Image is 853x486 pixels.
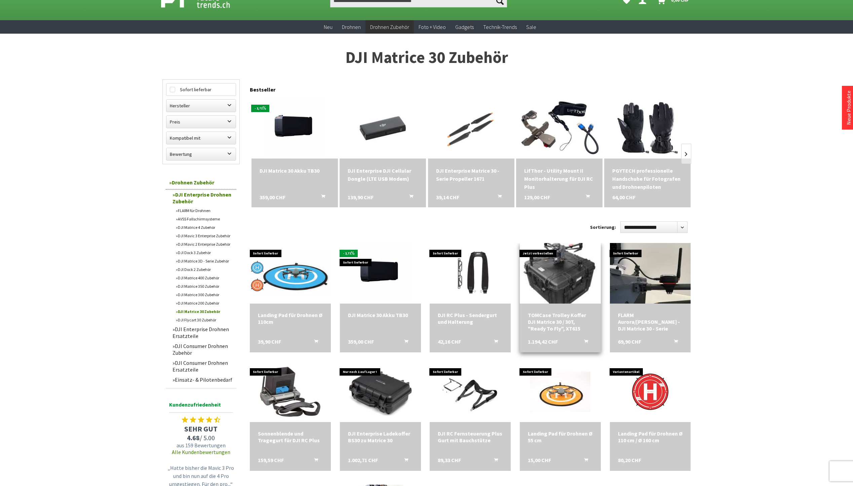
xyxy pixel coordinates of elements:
a: Gadgets [451,20,478,34]
img: DJI Enterprise Ladekoffer BS30 zu Matrice 30 [340,366,421,417]
img: DJI RC Fernsteuerung Plus Gurt mit Bauchstütze [430,365,511,419]
a: FLARM Aurora/[PERSON_NAME] - DJI Matrice 30 - Serie 69,90 CHF In den Warenkorb [618,312,683,332]
span: 159,59 CHF [258,457,284,463]
a: Alle Kundenbewertungen [172,449,230,455]
span: 4.68 [187,433,200,442]
img: Landing Pad für Drohnen Ø 110 cm / Ø 160 cm [620,361,681,422]
span: 139,90 CHF [348,193,374,201]
span: Neu [324,24,333,30]
a: Technik-Trends [478,20,521,34]
button: In den Warenkorb [578,193,594,202]
a: DJI Matrice 3D - Serie Zubehör [172,257,236,265]
div: Landing Pad für Drohnen Ø 110 cm / Ø 160 cm [618,430,683,444]
span: 39,90 CHF [258,338,281,345]
span: 39,14 CHF [436,193,459,201]
div: DJI Enterprise Ladekoffer BS30 zu Matrice 30 [348,430,413,444]
span: 80,20 CHF [618,457,641,463]
button: In den Warenkorb [306,457,322,465]
span: 64,00 CHF [612,193,635,201]
div: LifThor - Utility Mount II Monitorhalterung für DJI RC Plus [524,167,594,191]
a: DJI Dock 2 Zubehör [172,265,236,274]
div: DJI RC Fernsteuerung Plus Gurt mit Bauchstütze [438,430,503,444]
a: DJI Enterprise DJI Cellular Dongle (LTE USB Modem) 139,90 CHF In den Warenkorb [348,167,418,183]
span: Drohnen Zubehör [370,24,409,30]
a: Sale [521,20,541,34]
div: DJI Matrice 30 Akku TB30 [348,312,413,318]
span: 129,00 CHF [524,193,550,201]
img: DJI Matrice 30 Akku TB30 [264,98,325,159]
img: TOMCase Trolley Koffer DJI Matrice 30 / 30T, "Ready To Fly", XT615 [518,231,603,316]
button: In den Warenkorb [396,457,412,465]
span: 69,90 CHF [618,338,641,345]
label: Kompatibel mit [166,132,236,144]
a: DJI Enterprise Drohnen Zubehör [169,189,236,206]
button: In den Warenkorb [576,457,592,465]
a: DJI Enterprise Ladekoffer BS30 zu Matrice 30 1.002,71 CHF In den Warenkorb [348,430,413,444]
span: / 5.00 [166,433,236,442]
div: DJI Matrice 30 Akku TB30 [260,167,330,175]
div: DJI Enterprise DJI Cellular Dongle (LTE USB Modem) [348,167,418,183]
label: Bewertung [166,148,236,160]
img: DJI Enterprise Matrice 30 - Serie Propeller 1671 [428,101,514,155]
a: DJI Mavic 3 Enterprise Zubehör [172,232,236,240]
a: DJI Matrice 30 Zubehör [172,307,236,316]
label: Hersteller [166,100,236,112]
a: Landing Pad für Drohnen Ø 55 cm 15,00 CHF In den Warenkorb [528,430,593,444]
div: Bestseller [250,79,691,96]
button: In den Warenkorb [396,338,412,347]
a: DJI Matrice 350 Zubehör [172,282,236,290]
a: LifThor - Utility Mount II Monitorhalterung für DJI RC Plus 129,00 CHF In den Warenkorb [524,167,594,191]
label: Sofort lieferbar [166,83,236,96]
a: Foto + Video [414,20,451,34]
a: PGYTECH professionelle Handschuhe für Fotografen und Drohnenpiloten 64,00 CHF [612,167,683,191]
span: Drohnen [342,24,361,30]
a: Neu [319,20,337,34]
span: Sale [526,24,536,30]
a: Drohnen [337,20,365,34]
span: Gadgets [455,24,474,30]
h1: DJI Matrice 30 Zubehör [162,49,691,66]
img: PGYTECH professionelle Handschuhe für Fotografen und Drohnenpiloten [617,98,678,159]
a: DJI RC Plus - Sendergurt und Halterung 42,16 CHF In den Warenkorb [438,312,503,325]
a: Landing Pad für Drohnen Ø 110cm 39,90 CHF In den Warenkorb [258,312,323,325]
a: DJI Flycart 30 Zubehör [172,316,236,324]
a: Drohnen Zubehör [365,20,414,34]
button: In den Warenkorb [666,338,682,347]
span: 89,33 CHF [438,457,461,463]
button: In den Warenkorb [401,193,417,202]
a: DJI RC Fernsteuerung Plus Gurt mit Bauchstütze 89,33 CHF In den Warenkorb [438,430,503,444]
div: FLARM Aurora/[PERSON_NAME] - DJI Matrice 30 - Serie [618,312,683,332]
div: Sonnenblende und Tragegurt für DJI RC Plus [258,430,323,444]
img: FLARM Aurora/Atom Halterung - DJI Matrice 30 - Serie [610,243,691,304]
button: In den Warenkorb [576,338,592,347]
span: Kundenzufriedenheit [169,400,233,413]
span: 359,00 CHF [260,193,285,201]
label: Sortierung: [590,222,616,233]
span: 15,00 CHF [528,457,551,463]
span: 359,00 CHF [348,338,374,345]
a: DJI Matrice 400 Zubehör [172,274,236,282]
a: FLARM für Drohnen [172,206,236,215]
img: DJI RC Plus - Sendergurt und Halterung [430,246,511,301]
span: Technik-Trends [483,24,517,30]
div: Landing Pad für Drohnen Ø 110cm [258,312,323,325]
button: In den Warenkorb [313,193,329,202]
a: Einsatz- & Pilotenbedarf [169,375,236,385]
button: In den Warenkorb [306,338,322,347]
a: DJI Matrice 30 Akku TB30 359,00 CHF In den Warenkorb [348,312,413,318]
span: 1.194,42 CHF [528,338,558,345]
a: DJI Mavic 2 Enterprise Zubehör [172,240,236,248]
span: 1.002,71 CHF [348,457,378,463]
a: DJI Enterprise Matrice 30 - Serie Propeller 1671 39,14 CHF In den Warenkorb [436,167,506,183]
a: DJI Consumer Drohnen Ersatzteile [169,358,236,375]
span: aus 159 Bewertungen [166,442,236,449]
a: TOMCase Trolley Koffer DJI Matrice 30 / 30T, "Ready To Fly", XT615 1.194,42 CHF In den Warenkorb [528,312,593,332]
span: Foto + Video [419,24,446,30]
a: DJI Matrice 4 Zubehör [172,223,236,232]
div: TOMCase Trolley Koffer DJI Matrice 30 / 30T, "Ready To Fly", XT615 [528,312,593,332]
div: DJI Enterprise Matrice 30 - Serie Propeller 1671 [436,167,506,183]
a: Sonnenblende und Tragegurt für DJI RC Plus 159,59 CHF In den Warenkorb [258,430,323,444]
img: DJI Matrice 30 Akku TB30 [350,243,411,304]
a: DJI Dock 3 Zubehör [172,248,236,257]
a: Landing Pad für Drohnen Ø 110 cm / Ø 160 cm 80,20 CHF [618,430,683,444]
